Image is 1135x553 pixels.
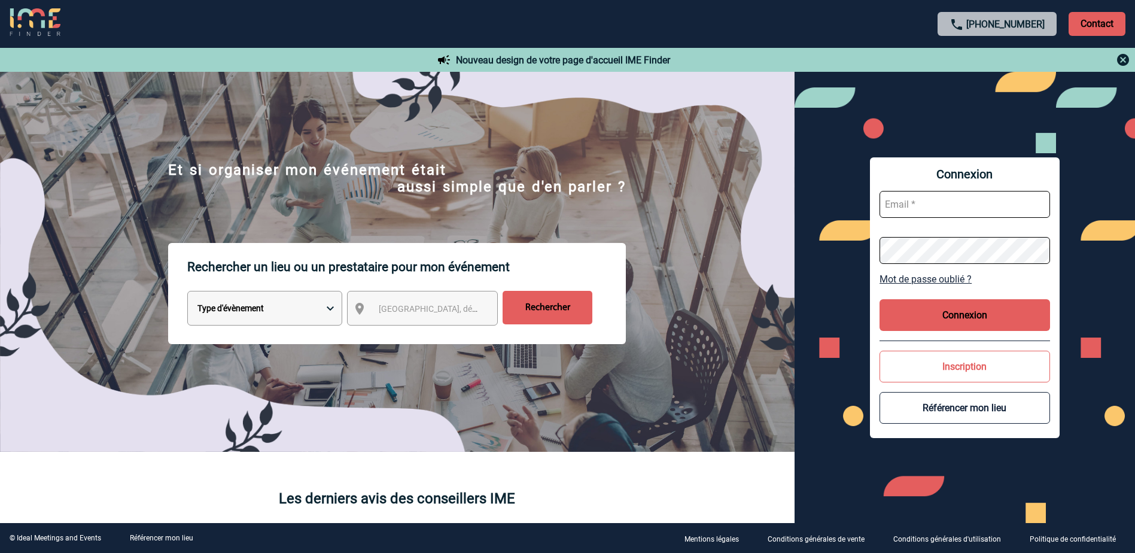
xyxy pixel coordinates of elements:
[503,291,592,324] input: Rechercher
[880,274,1050,285] a: Mot de passe oublié ?
[893,535,1001,543] p: Conditions générales d'utilisation
[966,19,1045,30] a: [PHONE_NUMBER]
[10,534,101,542] div: © Ideal Meetings and Events
[880,191,1050,218] input: Email *
[880,167,1050,181] span: Connexion
[884,533,1020,544] a: Conditions générales d'utilisation
[950,17,964,32] img: call-24-px.png
[880,299,1050,331] button: Connexion
[684,535,739,543] p: Mentions légales
[1020,533,1135,544] a: Politique de confidentialité
[675,533,758,544] a: Mentions légales
[880,392,1050,424] button: Référencer mon lieu
[1069,12,1125,36] p: Contact
[130,534,193,542] a: Référencer mon lieu
[379,304,545,314] span: [GEOGRAPHIC_DATA], département, région...
[880,351,1050,382] button: Inscription
[1030,535,1116,543] p: Politique de confidentialité
[758,533,884,544] a: Conditions générales de vente
[768,535,865,543] p: Conditions générales de vente
[187,243,626,291] p: Rechercher un lieu ou un prestataire pour mon événement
